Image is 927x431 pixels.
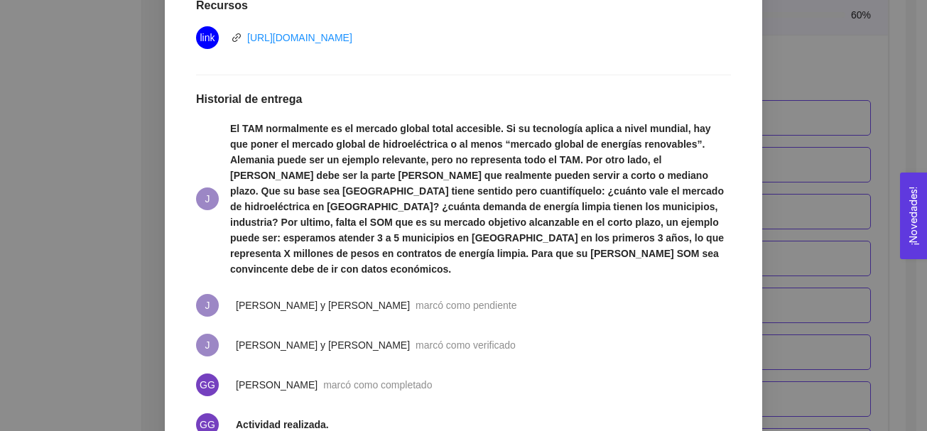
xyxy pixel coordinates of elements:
span: [PERSON_NAME] y [PERSON_NAME] [236,300,410,311]
span: [PERSON_NAME] [236,379,318,391]
span: J [205,187,210,210]
span: marcó como verificado [416,339,516,351]
span: marcó como completado [323,379,432,391]
span: marcó como pendiente [416,300,516,311]
span: J [205,294,210,317]
span: GG [200,373,215,396]
strong: El TAM normalmente es el mercado global total accesible. Si su tecnología aplica a nivel mundial,... [230,123,724,275]
span: link [232,33,242,43]
span: [PERSON_NAME] y [PERSON_NAME] [236,339,410,351]
a: [URL][DOMAIN_NAME] [247,32,352,43]
span: link [200,26,215,49]
span: J [205,334,210,356]
h1: Historial de entrega [196,92,731,107]
strong: Actividad realizada. [236,419,329,430]
button: Open Feedback Widget [900,173,927,259]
